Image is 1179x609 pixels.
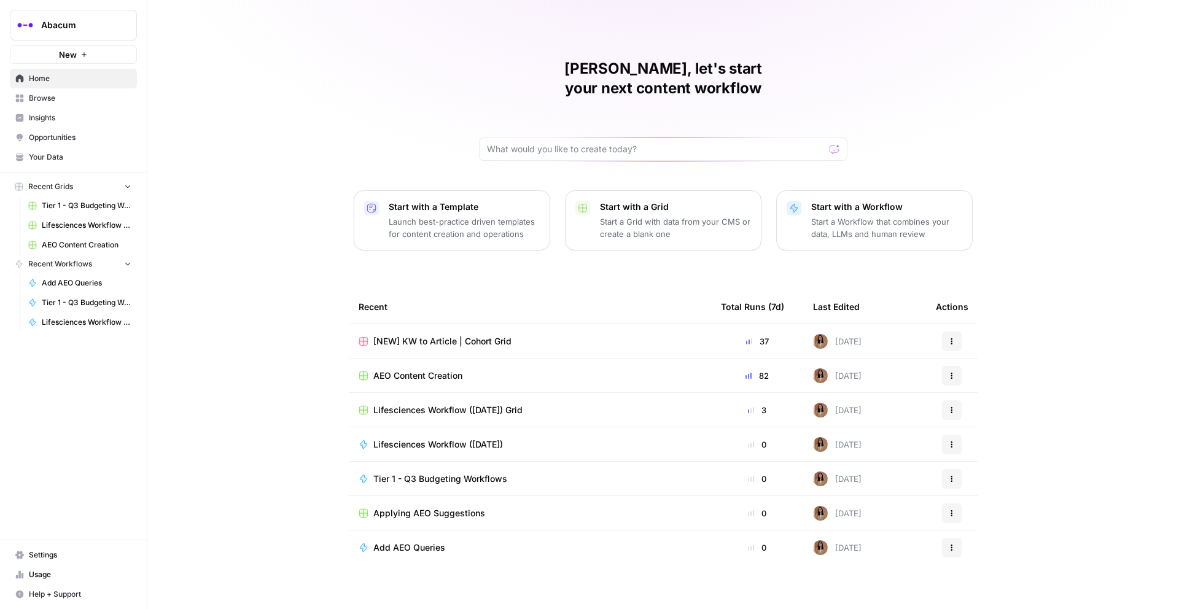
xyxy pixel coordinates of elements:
[42,200,131,211] span: Tier 1 - Q3 Budgeting Workflows Grid
[813,403,862,417] div: [DATE]
[373,507,485,519] span: Applying AEO Suggestions
[359,438,701,451] a: Lifesciences Workflow ([DATE])
[359,541,701,554] a: Add AEO Queries
[10,128,137,147] a: Opportunities
[813,540,828,555] img: jqqluxs4pyouhdpojww11bswqfcs
[813,471,828,486] img: jqqluxs4pyouhdpojww11bswqfcs
[813,334,862,349] div: [DATE]
[359,404,701,416] a: Lifesciences Workflow ([DATE]) Grid
[359,370,701,382] a: AEO Content Creation
[10,108,137,128] a: Insights
[354,190,550,250] button: Start with a TemplateLaunch best-practice driven templates for content creation and operations
[42,277,131,289] span: Add AEO Queries
[23,312,137,332] a: Lifesciences Workflow ([DATE])
[487,143,825,155] input: What would you like to create today?
[373,541,445,554] span: Add AEO Queries
[29,73,131,84] span: Home
[29,112,131,123] span: Insights
[721,438,793,451] div: 0
[10,88,137,108] a: Browse
[10,147,137,167] a: Your Data
[41,19,115,31] span: Abacum
[389,215,540,240] p: Launch best-practice driven templates for content creation and operations
[813,471,862,486] div: [DATE]
[42,220,131,231] span: Lifesciences Workflow ([DATE]) Grid
[813,437,862,452] div: [DATE]
[811,215,962,240] p: Start a Workflow that combines your data, LLMs and human review
[813,290,860,324] div: Last Edited
[10,177,137,196] button: Recent Grids
[600,215,751,240] p: Start a Grid with data from your CMS or create a blank one
[14,14,36,36] img: Abacum Logo
[359,335,701,347] a: [NEW] KW to Article | Cohort Grid
[373,404,523,416] span: Lifesciences Workflow ([DATE]) Grid
[10,69,137,88] a: Home
[359,473,701,485] a: Tier 1 - Q3 Budgeting Workflows
[373,335,512,347] span: [NEW] KW to Article | Cohort Grid
[389,201,540,213] p: Start with a Template
[721,370,793,382] div: 82
[565,190,761,250] button: Start with a GridStart a Grid with data from your CMS or create a blank one
[813,334,828,349] img: jqqluxs4pyouhdpojww11bswqfcs
[29,93,131,104] span: Browse
[813,368,862,383] div: [DATE]
[23,235,137,255] a: AEO Content Creation
[721,507,793,519] div: 0
[721,404,793,416] div: 3
[721,473,793,485] div: 0
[59,48,77,61] span: New
[813,506,862,521] div: [DATE]
[721,335,793,347] div: 37
[373,370,462,382] span: AEO Content Creation
[813,437,828,452] img: jqqluxs4pyouhdpojww11bswqfcs
[28,258,92,270] span: Recent Workflows
[813,403,828,417] img: jqqluxs4pyouhdpojww11bswqfcs
[721,541,793,554] div: 0
[42,297,131,308] span: Tier 1 - Q3 Budgeting Workflows
[29,549,131,561] span: Settings
[10,45,137,64] button: New
[28,181,73,192] span: Recent Grids
[813,506,828,521] img: jqqluxs4pyouhdpojww11bswqfcs
[42,317,131,328] span: Lifesciences Workflow ([DATE])
[29,152,131,163] span: Your Data
[359,290,701,324] div: Recent
[42,239,131,250] span: AEO Content Creation
[10,10,137,41] button: Workspace: Abacum
[10,545,137,565] a: Settings
[10,565,137,584] a: Usage
[479,59,847,98] h1: [PERSON_NAME], let's start your next content workflow
[813,540,862,555] div: [DATE]
[29,569,131,580] span: Usage
[359,507,701,519] a: Applying AEO Suggestions
[721,290,784,324] div: Total Runs (7d)
[29,589,131,600] span: Help + Support
[10,255,137,273] button: Recent Workflows
[776,190,973,250] button: Start with a WorkflowStart a Workflow that combines your data, LLMs and human review
[23,215,137,235] a: Lifesciences Workflow ([DATE]) Grid
[936,290,968,324] div: Actions
[373,438,503,451] span: Lifesciences Workflow ([DATE])
[373,473,507,485] span: Tier 1 - Q3 Budgeting Workflows
[23,293,137,312] a: Tier 1 - Q3 Budgeting Workflows
[23,196,137,215] a: Tier 1 - Q3 Budgeting Workflows Grid
[23,273,137,293] a: Add AEO Queries
[10,584,137,604] button: Help + Support
[600,201,751,213] p: Start with a Grid
[29,132,131,143] span: Opportunities
[811,201,962,213] p: Start with a Workflow
[813,368,828,383] img: jqqluxs4pyouhdpojww11bswqfcs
